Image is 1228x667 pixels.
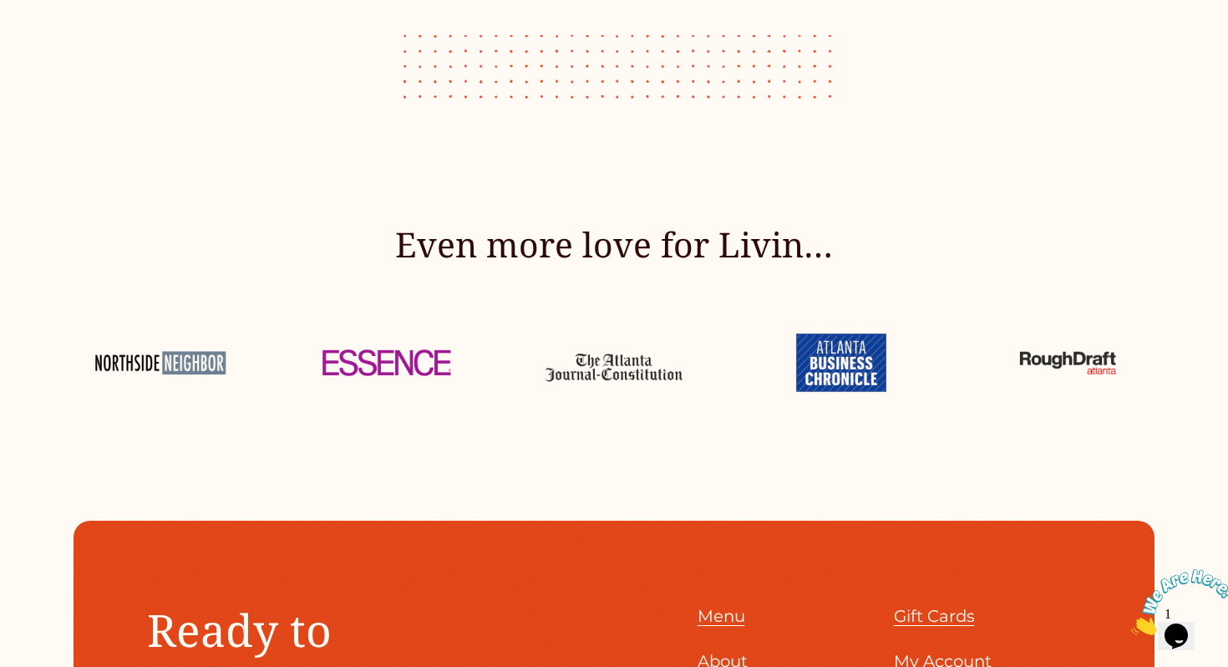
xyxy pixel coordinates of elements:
[7,7,13,21] span: 1
[894,602,975,632] a: Gift Cards
[698,602,745,632] a: Menu
[7,7,110,73] img: Chat attention grabber
[1124,563,1228,642] iframe: chat widget
[698,606,745,626] span: Menu
[894,606,975,626] span: Gift Cards
[301,221,927,267] h3: Even more love for Livin…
